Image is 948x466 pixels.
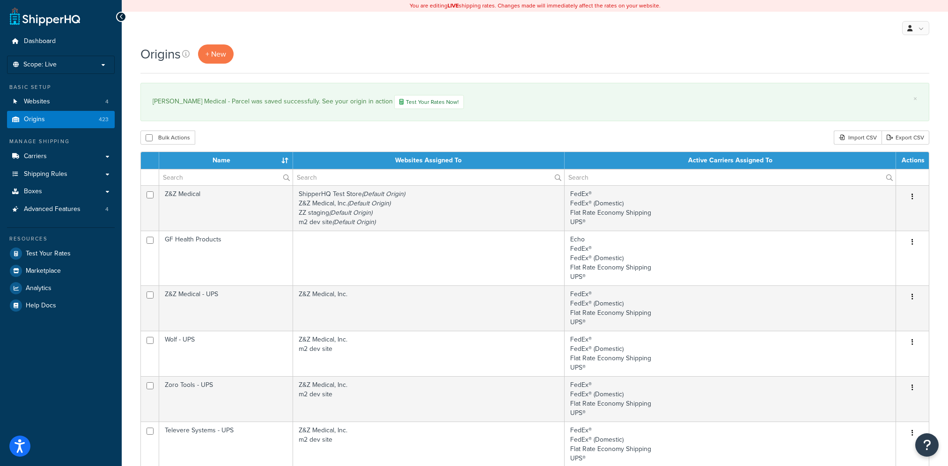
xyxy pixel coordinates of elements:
[24,188,42,196] span: Boxes
[153,95,917,109] div: [PERSON_NAME] Medical - Parcel was saved successfully. See your origin in action
[7,297,115,314] a: Help Docs
[565,185,896,231] td: FedEx® FedEx® (Domestic) Flat Rate Economy Shipping UPS®
[24,37,56,45] span: Dashboard
[140,131,195,145] button: Bulk Actions
[105,205,109,213] span: 4
[23,61,57,69] span: Scope: Live
[7,33,115,50] a: Dashboard
[293,285,565,331] td: Z&Z Medical, Inc.
[7,235,115,243] div: Resources
[293,376,565,422] td: Z&Z Medical, Inc. m2 dev site
[159,185,293,231] td: Z&Z Medical
[332,217,375,227] i: (Default Origin)
[448,1,459,10] b: LIVE
[293,152,565,169] th: Websites Assigned To
[159,231,293,285] td: GF Health Products
[24,170,67,178] span: Shipping Rules
[7,245,115,262] a: Test Your Rates
[347,198,390,208] i: (Default Origin)
[394,95,464,109] a: Test Your Rates Now!
[26,284,51,292] span: Analytics
[159,152,293,169] th: Name : activate to sort column ascending
[896,152,929,169] th: Actions
[7,148,115,165] a: Carriers
[7,262,115,279] a: Marketplace
[7,93,115,110] li: Websites
[565,285,896,331] td: FedEx® FedEx® (Domestic) Flat Rate Economy Shipping UPS®
[7,201,115,218] a: Advanced Features 4
[7,166,115,183] a: Shipping Rules
[7,280,115,297] a: Analytics
[915,433,939,457] button: Open Resource Center
[7,138,115,146] div: Manage Shipping
[882,131,929,145] a: Export CSV
[26,267,61,275] span: Marketplace
[7,183,115,200] a: Boxes
[24,98,50,106] span: Websites
[198,44,234,64] a: + New
[293,185,565,231] td: ShipperHQ Test Store Z&Z Medical, Inc. ZZ staging m2 dev site
[913,95,917,102] a: ×
[105,98,109,106] span: 4
[565,231,896,285] td: Echo FedEx® FedEx® (Domestic) Flat Rate Economy Shipping UPS®
[159,331,293,376] td: Wolf - UPS
[7,83,115,91] div: Basic Setup
[293,169,564,185] input: Search
[26,250,71,258] span: Test Your Rates
[24,116,45,124] span: Origins
[24,205,81,213] span: Advanced Features
[7,93,115,110] a: Websites 4
[7,111,115,128] a: Origins 423
[26,302,56,310] span: Help Docs
[159,285,293,331] td: Z&Z Medical - UPS
[834,131,882,145] div: Import CSV
[565,169,896,185] input: Search
[206,49,226,59] span: + New
[159,376,293,422] td: Zoro Tools - UPS
[7,201,115,218] li: Advanced Features
[140,45,181,63] h1: Origins
[10,7,80,26] a: ShipperHQ Home
[565,376,896,422] td: FedEx® FedEx® (Domestic) Flat Rate Economy Shipping UPS®
[99,116,109,124] span: 423
[24,153,47,160] span: Carriers
[7,111,115,128] li: Origins
[362,189,405,199] i: (Default Origin)
[565,331,896,376] td: FedEx® FedEx® (Domestic) Flat Rate Economy Shipping UPS®
[159,169,293,185] input: Search
[293,331,565,376] td: Z&Z Medical, Inc. m2 dev site
[565,152,896,169] th: Active Carriers Assigned To
[329,208,372,218] i: (Default Origin)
